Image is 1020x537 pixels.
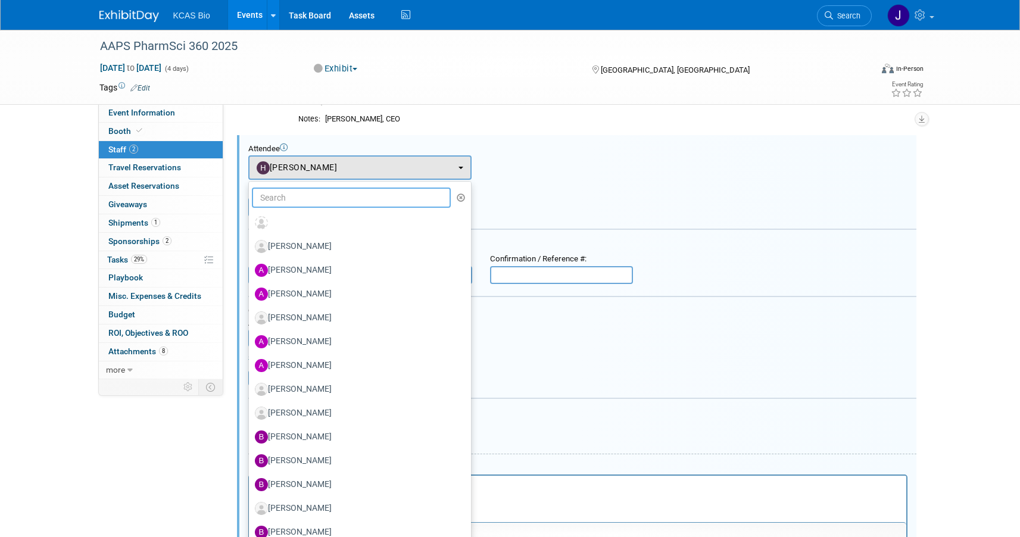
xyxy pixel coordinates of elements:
span: 2 [163,236,171,245]
a: Sponsorships2 [99,233,223,251]
label: [PERSON_NAME] [255,261,459,280]
iframe: Rich Text Area [249,476,906,522]
span: more [106,365,125,374]
div: [PERSON_NAME], CEO [325,114,907,124]
span: Cost: $ [298,97,325,107]
img: ExhibitDay [99,10,159,22]
span: (4 days) [164,65,189,73]
span: Shipments [108,218,160,227]
span: Staff [108,145,138,154]
img: Jason Hannah [887,4,910,27]
span: Giveaways [108,199,147,209]
img: Associate-Profile-5.png [255,407,268,420]
td: Tags [99,82,150,93]
div: Confirmation / Reference #: [490,254,633,264]
img: B.jpg [255,454,268,467]
a: Asset Reservations [99,177,223,195]
div: In-Person [896,64,924,73]
span: Attachments [108,346,168,356]
span: Misc. Expenses & Credits [108,291,201,301]
div: Event Format [801,62,924,80]
a: Attachments8 [99,343,223,361]
button: Exhibit [310,63,362,75]
a: Travel Reservations [99,159,223,177]
a: Event Information [99,104,223,122]
span: Travel Reservations [108,163,181,172]
span: [DATE] [DATE] [99,63,162,73]
img: A.jpg [255,335,268,348]
span: Asset Reservations [108,181,179,191]
label: [PERSON_NAME] [255,332,459,351]
span: 29% [131,255,147,264]
span: 0.00 [298,97,347,107]
a: Playbook [99,269,223,287]
span: Sponsorships [108,236,171,246]
img: Associate-Profile-5.png [255,502,268,515]
div: Cost: [248,306,916,316]
span: Playbook [108,273,143,282]
input: Search [252,188,451,208]
td: Toggle Event Tabs [198,379,223,395]
img: Associate-Profile-5.png [255,311,268,324]
span: KCAS Bio [173,11,210,20]
label: [PERSON_NAME] [255,451,459,470]
label: [PERSON_NAME] [255,380,459,399]
span: Tasks [107,255,147,264]
span: Event Information [108,108,175,117]
span: [PERSON_NAME] [257,163,338,172]
div: Registration / Ticket Info (optional) [248,238,916,248]
img: A.jpg [255,264,268,277]
span: Budget [108,310,135,319]
label: [PERSON_NAME] [255,404,459,423]
label: [PERSON_NAME] [255,427,459,447]
label: [PERSON_NAME] [255,356,459,375]
div: AAPS PharmSci 360 2025 [96,36,854,57]
label: [PERSON_NAME] [255,499,459,518]
label: [PERSON_NAME] [255,475,459,494]
a: Giveaways [99,196,223,214]
a: ROI, Objectives & ROO [99,324,223,342]
a: Edit [130,84,150,92]
img: Associate-Profile-5.png [255,240,268,253]
a: Misc. Expenses & Credits [99,288,223,305]
span: 1 [151,218,160,227]
img: Associate-Profile-5.png [255,383,268,396]
img: Format-Inperson.png [882,64,894,73]
a: more [99,361,223,379]
label: [PERSON_NAME] [255,285,459,304]
img: A.jpg [255,359,268,372]
a: Budget [99,306,223,324]
td: Personalize Event Tab Strip [178,379,199,395]
span: [GEOGRAPHIC_DATA], [GEOGRAPHIC_DATA] [601,65,750,74]
label: [PERSON_NAME] [255,237,459,256]
div: Notes [248,463,907,473]
a: Search [817,5,872,26]
img: A.jpg [255,288,268,301]
span: 8 [159,346,168,355]
a: Booth [99,123,223,141]
img: Unassigned-User-Icon.png [255,216,268,229]
span: 2 [129,145,138,154]
span: Booth [108,126,145,136]
span: Search [833,11,860,20]
button: [PERSON_NAME] [248,155,472,180]
img: B.jpg [255,478,268,491]
a: Staff2 [99,141,223,159]
div: Attendance Format [395,186,548,196]
img: B.jpg [255,430,268,444]
span: ROI, Objectives & ROO [108,328,188,338]
a: Tasks29% [99,251,223,269]
div: Misc. Attachments & Notes [248,407,916,417]
a: Shipments1 [99,214,223,232]
span: to [125,63,136,73]
div: Event Rating [891,82,923,88]
i: Booth reservation complete [136,127,142,134]
div: Attendee [248,144,916,154]
div: Notes: [298,114,320,124]
label: [PERSON_NAME] [255,308,459,327]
